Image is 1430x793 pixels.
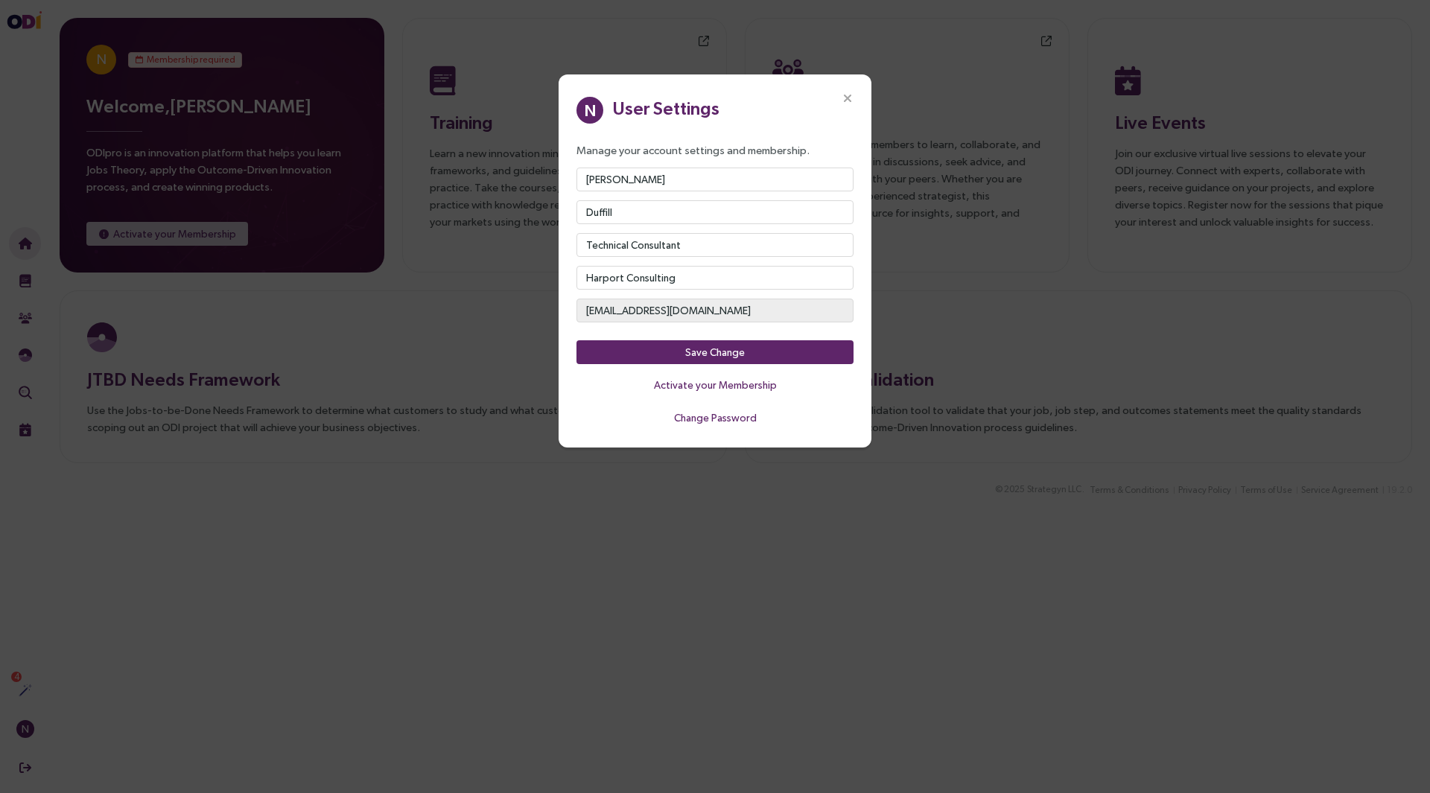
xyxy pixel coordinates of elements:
[654,377,777,393] span: Activate your Membership
[584,97,597,124] span: N
[576,340,854,364] button: Save Change
[576,233,854,257] input: Title
[612,95,719,121] div: User Settings
[824,74,871,122] button: Close
[576,141,854,159] p: Manage your account settings and membership.
[576,168,854,191] input: First Name
[576,266,854,290] input: Organization
[685,344,745,360] span: Save Change
[576,406,854,430] button: Change Password
[576,373,854,397] button: Activate your Membership
[674,410,757,426] span: Change Password
[576,200,854,224] input: Last Name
